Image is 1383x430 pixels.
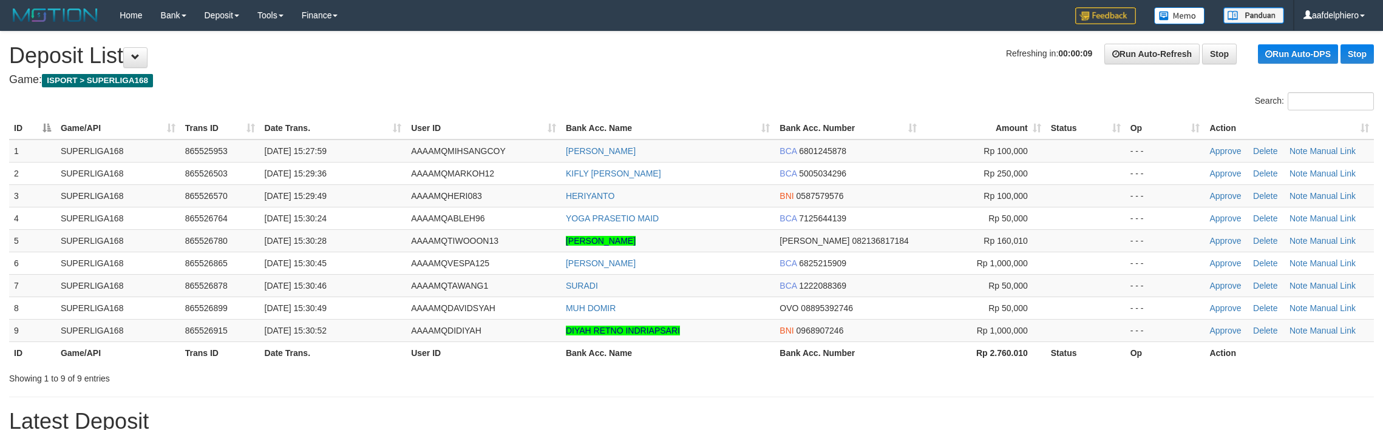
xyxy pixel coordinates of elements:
img: MOTION_logo.png [9,6,101,24]
img: panduan.png [1223,7,1284,24]
a: Run Auto-DPS [1258,44,1338,64]
span: BCA [780,169,797,178]
span: Rp 1,000,000 [977,258,1028,268]
span: BCA [780,258,797,268]
span: [DATE] 15:29:49 [265,191,327,201]
span: 865526780 [185,236,228,246]
a: Delete [1253,191,1277,201]
th: Amount: activate to sort column ascending [922,117,1046,139]
td: - - - [1126,297,1205,319]
a: Note [1290,258,1308,268]
span: AAAAMQTIWOOON13 [411,236,498,246]
td: - - - [1126,252,1205,274]
a: Manual Link [1310,213,1356,223]
a: Manual Link [1310,303,1356,313]
td: SUPERLIGA168 [56,139,180,163]
a: Delete [1253,281,1277,291]
a: HERIYANTO [566,191,614,201]
th: Op: activate to sort column ascending [1126,117,1205,139]
td: 7 [9,274,56,297]
span: [PERSON_NAME] [780,236,849,246]
span: Rp 50,000 [988,213,1028,223]
span: 865526865 [185,258,228,268]
span: BNI [780,191,793,201]
span: [DATE] 15:30:46 [265,281,327,291]
span: [DATE] 15:30:52 [265,326,327,335]
th: Action: activate to sort column ascending [1205,117,1374,139]
span: Copy 1222088369 to clipboard [799,281,846,291]
td: 8 [9,297,56,319]
span: AAAAMQTAWANG1 [411,281,488,291]
span: AAAAMQABLEH96 [411,213,484,223]
a: Note [1290,169,1308,178]
span: BCA [780,281,797,291]
a: Delete [1253,213,1277,223]
td: - - - [1126,274,1205,297]
span: AAAAMQDAVIDSYAH [411,303,495,313]
a: [PERSON_NAME] [566,146,636,156]
span: [DATE] 15:30:24 [265,213,327,223]
a: Note [1290,236,1308,246]
input: Search: [1288,92,1374,110]
span: Copy 0968907246 to clipboard [797,326,844,335]
th: Bank Acc. Number [775,341,922,364]
span: Rp 50,000 [988,281,1028,291]
th: Date Trans.: activate to sort column ascending [260,117,407,139]
td: SUPERLIGA168 [56,252,180,274]
a: Manual Link [1310,191,1356,201]
a: Approve [1209,258,1241,268]
th: Bank Acc. Name [561,341,775,364]
td: 1 [9,139,56,163]
td: - - - [1126,229,1205,252]
span: Rp 100,000 [984,146,1027,156]
span: 865526764 [185,213,228,223]
a: Note [1290,303,1308,313]
img: Button%20Memo.svg [1154,7,1205,24]
th: User ID: activate to sort column ascending [406,117,561,139]
a: YOGA PRASETIO MAID [566,213,659,223]
a: Approve [1209,146,1241,156]
th: Status [1046,341,1126,364]
a: Note [1290,191,1308,201]
span: AAAAMQVESPA125 [411,258,489,268]
span: Copy 08895392746 to clipboard [801,303,853,313]
a: Note [1290,326,1308,335]
span: [DATE] 15:30:28 [265,236,327,246]
span: AAAAMQMIHSANGCOY [411,146,506,156]
a: Delete [1253,303,1277,313]
span: Rp 50,000 [988,303,1028,313]
td: - - - [1126,207,1205,229]
span: AAAAMQHERI083 [411,191,482,201]
strong: 00:00:09 [1058,49,1092,58]
span: [DATE] 15:27:59 [265,146,327,156]
span: Copy 7125644139 to clipboard [799,213,846,223]
h1: Deposit List [9,44,1374,68]
label: Search: [1255,92,1374,110]
th: Rp 2.760.010 [922,341,1046,364]
h4: Game: [9,74,1374,86]
a: Delete [1253,169,1277,178]
a: Approve [1209,326,1241,335]
td: SUPERLIGA168 [56,297,180,319]
span: Rp 160,010 [984,236,1027,246]
td: SUPERLIGA168 [56,319,180,341]
a: Approve [1209,281,1241,291]
span: Copy 6825215909 to clipboard [799,258,846,268]
th: Trans ID [180,341,260,364]
span: ISPORT > SUPERLIGA168 [42,74,153,87]
a: Delete [1253,258,1277,268]
th: Bank Acc. Name: activate to sort column ascending [561,117,775,139]
th: ID [9,341,56,364]
div: Showing 1 to 9 of 9 entries [9,368,567,385]
span: 865526878 [185,281,228,291]
th: Bank Acc. Number: activate to sort column ascending [775,117,922,139]
span: 865526899 [185,303,228,313]
span: [DATE] 15:29:36 [265,169,327,178]
a: Delete [1253,326,1277,335]
span: 865526570 [185,191,228,201]
a: Stop [1202,44,1237,64]
th: Date Trans. [260,341,407,364]
span: Rp 250,000 [984,169,1027,178]
a: Manual Link [1310,169,1356,178]
td: SUPERLIGA168 [56,274,180,297]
